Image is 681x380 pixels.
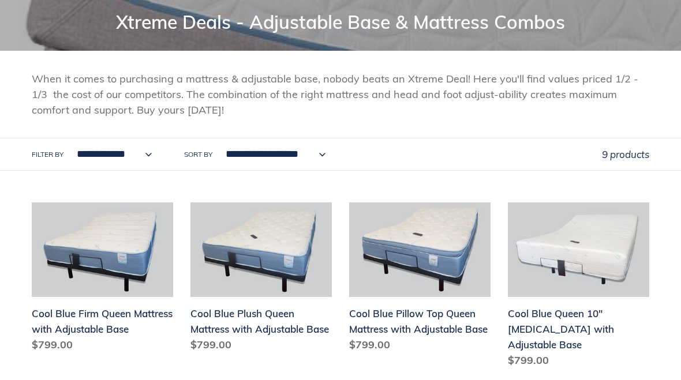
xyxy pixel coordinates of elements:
[508,202,649,372] a: Cool Blue Queen 10" Memory Foam with Adjustable Base
[32,71,649,118] p: When it comes to purchasing a mattress & adjustable base, nobody beats an Xtreme Deal! Here you'l...
[602,148,649,160] span: 9 products
[32,202,173,356] a: Cool Blue Firm Queen Mattress with Adjustable Base
[32,149,63,160] label: Filter by
[349,202,491,356] a: Cool Blue Pillow Top Queen Mattress with Adjustable Base
[116,10,565,33] span: Xtreme Deals - Adjustable Base & Mattress Combos
[184,149,212,160] label: Sort by
[190,202,332,356] a: Cool Blue Plush Queen Mattress with Adjustable Base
